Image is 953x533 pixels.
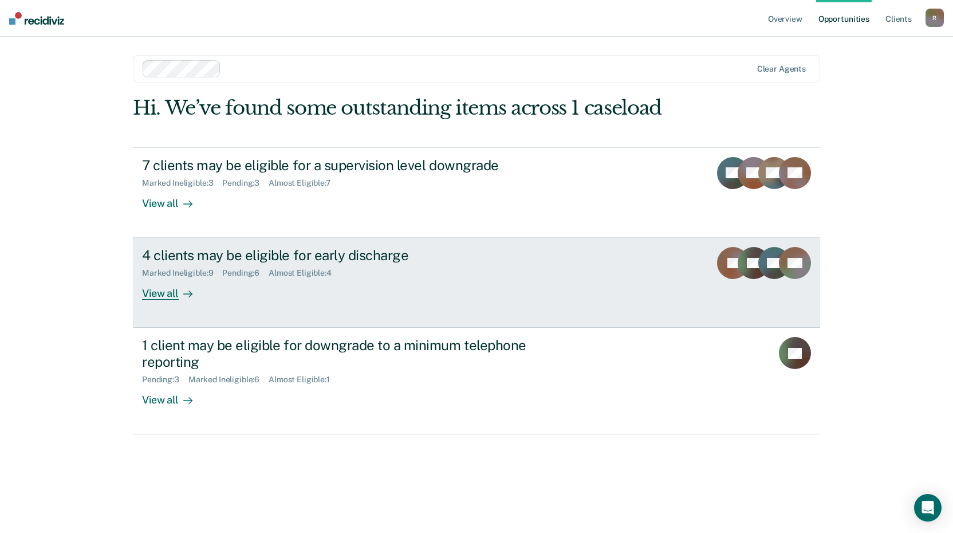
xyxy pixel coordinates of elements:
div: Almost Eligible : 7 [269,178,340,188]
img: Recidiviz [9,12,64,25]
div: Hi. We’ve found some outstanding items across 1 caseload [133,96,683,120]
div: Marked Ineligible : 3 [142,178,222,188]
a: 4 clients may be eligible for early dischargeMarked Ineligible:9Pending:6Almost Eligible:4View all [133,238,820,328]
div: Almost Eligible : 4 [269,268,341,278]
div: Open Intercom Messenger [914,494,942,522]
div: Clear agents [757,64,806,74]
div: Marked Ineligible : 6 [188,375,269,385]
div: 1 client may be eligible for downgrade to a minimum telephone reporting [142,337,544,370]
div: Pending : 3 [222,178,269,188]
div: Almost Eligible : 1 [269,375,339,385]
div: Marked Ineligible : 9 [142,268,222,278]
div: 4 clients may be eligible for early discharge [142,247,544,264]
div: View all [142,278,206,300]
div: 7 clients may be eligible for a supervision level downgrade [142,157,544,174]
a: 7 clients may be eligible for a supervision level downgradeMarked Ineligible:3Pending:3Almost Eli... [133,147,820,238]
div: View all [142,385,206,407]
a: 1 client may be eligible for downgrade to a minimum telephone reportingPending:3Marked Ineligible... [133,328,820,434]
div: View all [142,187,206,210]
button: R [926,9,944,27]
div: Pending : 6 [222,268,269,278]
div: Pending : 3 [142,375,188,385]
